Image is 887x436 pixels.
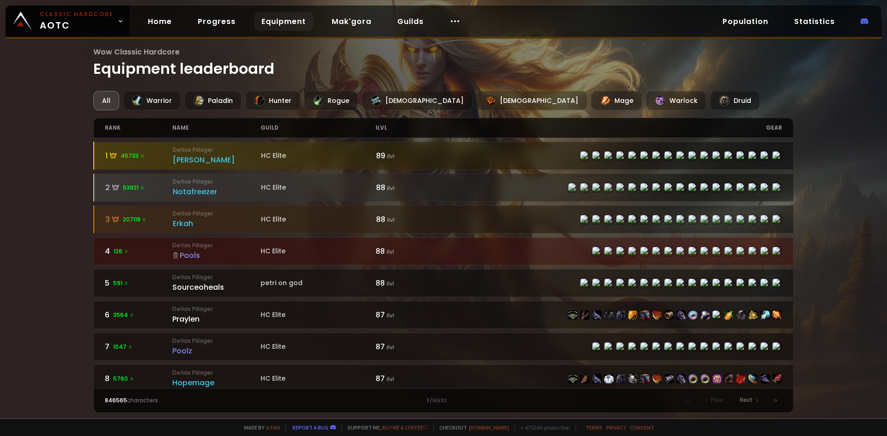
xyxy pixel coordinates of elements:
[787,12,842,31] a: Statistics
[173,178,261,186] small: Defias Pillager
[700,311,710,320] img: item-19382
[736,374,746,383] img: item-22731
[476,91,587,110] div: [DEMOGRAPHIC_DATA]
[261,246,376,256] div: HC Elite
[592,374,601,383] img: item-22499
[724,311,734,320] img: item-11122
[172,281,261,293] div: Sourceoheals
[390,12,431,31] a: Guilds
[376,245,443,257] div: 88
[172,337,261,345] small: Defias Pillager
[362,91,473,110] div: [DEMOGRAPHIC_DATA]
[173,186,261,197] div: Notafreezer
[387,184,395,192] small: ilvl
[254,12,313,31] a: Equipment
[387,280,394,287] small: ilvl
[664,374,674,383] img: item-23021
[443,118,782,137] div: gear
[93,91,119,110] div: All
[105,214,173,225] div: 3
[676,311,686,320] img: item-22517
[114,247,129,256] span: 126
[105,150,173,161] div: 1
[568,311,577,320] img: item-22514
[123,215,147,224] span: 207118
[772,374,782,383] img: item-22820
[646,91,706,110] div: Warlock
[172,377,261,388] div: Hopemage
[172,118,261,137] div: name
[105,309,173,321] div: 6
[515,424,570,431] span: v. d752d5 - production
[304,91,358,110] div: Rogue
[172,369,261,377] small: Defias Pillager
[113,279,129,287] span: 591
[748,311,758,320] img: item-22942
[172,313,261,325] div: Praylen
[261,278,376,288] div: petri on god
[628,374,638,383] img: item-22730
[376,309,443,321] div: 87
[433,424,509,431] span: Checkout
[387,248,394,256] small: ilvl
[606,424,626,431] a: Privacy
[652,374,662,383] img: item-22500
[604,311,614,320] img: item-3427
[274,396,613,405] div: 1
[6,6,129,37] a: Classic HardcoreAOTC
[628,311,638,320] img: item-22518
[105,341,173,352] div: 7
[376,118,443,137] div: ilvl
[173,154,261,166] div: [PERSON_NAME]
[715,12,776,31] a: Population
[724,374,734,383] img: item-19379
[93,269,794,297] a: 5591 Defias PillagerSourceohealspetri on god88 ilvlitem-22514item-21712item-22515item-4336item-22...
[93,142,794,170] a: 145733 Defias Pillager[PERSON_NAME]HC Elite89 ilvlitem-22498item-23057item-22499item-4335item-224...
[105,277,173,289] div: 5
[105,182,173,193] div: 2
[93,301,794,329] a: 63564 Defias PillagerPraylenHC Elite87 ilvlitem-22514item-21712item-22515item-3427item-22512item-...
[93,46,794,80] h1: Equipment leaderboard
[772,311,782,320] img: item-19367
[640,374,650,383] img: item-22497
[604,374,614,383] img: item-6795
[105,118,173,137] div: rank
[711,396,723,404] span: Prev
[376,277,443,289] div: 88
[190,12,243,31] a: Progress
[184,91,242,110] div: Paladin
[105,396,274,405] div: characters
[710,91,760,110] div: Druid
[173,146,261,154] small: Defias Pillager
[93,333,794,361] a: 71047 Defias PillagerPoolzHC Elite87 ilvlitem-22506item-22943item-22507item-22504item-22510item-2...
[376,341,443,352] div: 87
[172,305,261,313] small: Defias Pillager
[387,343,394,351] small: ilvl
[93,173,794,202] a: 253921 Defias PillagerNotafreezerHC Elite88 ilvlitem-22498item-23057item-22983item-2575item-22496...
[245,91,300,110] div: Hunter
[585,424,602,431] a: Terms
[123,91,181,110] div: Warrior
[712,374,722,383] img: item-23001
[688,311,698,320] img: item-22939
[172,273,261,281] small: Defias Pillager
[113,375,134,383] span: 5760
[121,152,145,160] span: 45733
[740,396,753,404] span: Next
[113,343,133,351] span: 1047
[591,91,642,110] div: Mage
[140,12,179,31] a: Home
[616,374,626,383] img: item-22496
[238,424,280,431] span: Made by
[172,241,261,250] small: Defias Pillager
[376,150,444,161] div: 89
[430,397,447,405] small: / 16932
[40,10,114,32] span: AOTC
[173,218,261,229] div: Erkah
[105,396,127,404] span: 846565
[261,374,376,383] div: HC Elite
[123,184,145,192] span: 53921
[652,311,662,320] img: item-22516
[261,342,376,352] div: HC Elite
[664,311,674,320] img: item-22519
